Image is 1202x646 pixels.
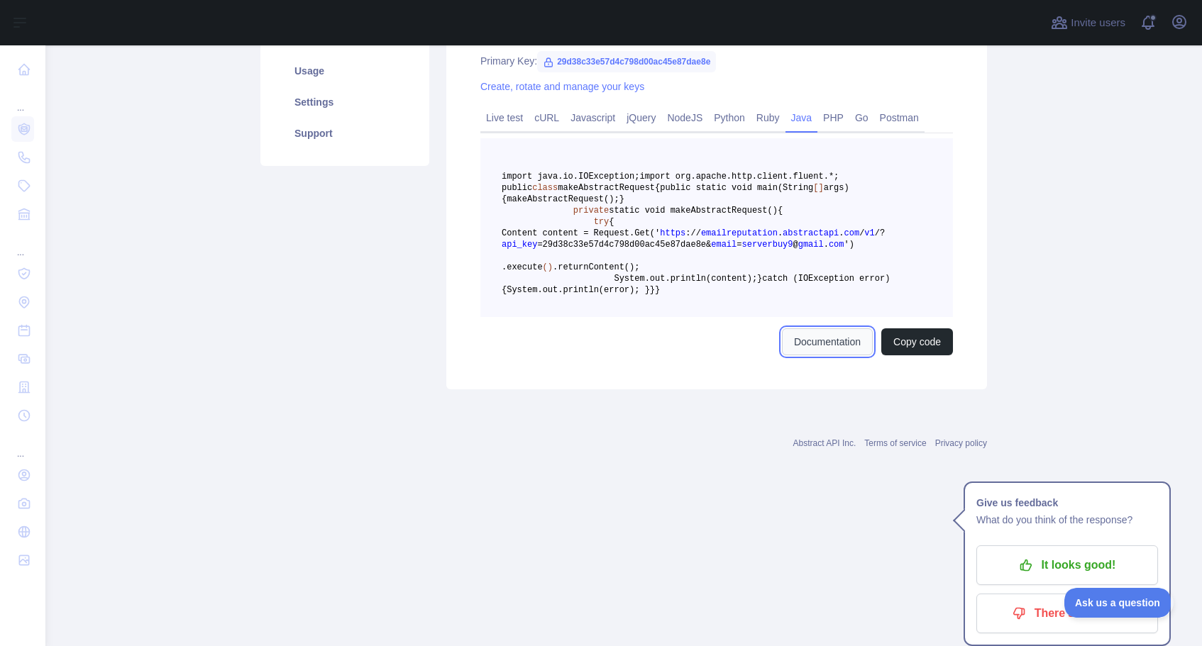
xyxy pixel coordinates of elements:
[880,228,885,238] span: ?
[543,285,650,295] span: out.println(error); }
[609,217,614,227] span: {
[11,85,34,113] div: ...
[661,106,708,129] a: NodeJS
[650,285,655,295] span: }
[634,228,660,238] span: Get('
[614,194,619,204] span: ;
[701,228,778,238] span: emailreputation
[708,106,751,129] a: Python
[502,228,634,238] span: Content content = Request.
[711,240,737,250] span: email
[813,183,823,193] span: []
[935,438,987,448] a: Privacy policy
[619,194,624,204] span: }
[480,81,644,92] a: Create, rotate and manage your keys
[685,228,690,238] span: :
[864,228,874,238] span: v1
[480,54,953,68] div: Primary Key:
[864,438,926,448] a: Terms of service
[881,328,953,355] button: Copy code
[817,106,849,129] a: PHP
[660,183,813,193] span: public static void main(String
[875,228,880,238] span: /
[573,206,609,216] span: private
[277,55,412,87] a: Usage
[829,240,844,250] span: com
[553,262,588,272] span: .return
[11,431,34,460] div: ...
[639,172,839,182] span: import org.apache.http.client.fluent.*;
[844,240,854,250] span: ')
[655,285,660,295] span: }
[537,285,542,295] span: .
[690,228,695,238] span: /
[782,328,873,355] a: Documentation
[824,240,829,250] span: .
[565,106,621,129] a: Javascript
[690,206,777,216] span: AbstractRequest()
[529,106,565,129] a: cURL
[527,194,614,204] span: AbstractRequest()
[793,240,798,250] span: @
[1048,11,1128,34] button: Invite users
[537,240,711,250] span: =29d38c33e57d4c798d00ac45e87dae8e&
[621,106,661,129] a: jQuery
[1071,15,1125,31] span: Invite users
[751,106,785,129] a: Ruby
[696,228,701,238] span: /
[737,240,741,250] span: =
[594,217,610,227] span: try
[793,438,856,448] a: Abstract API Inc.
[798,240,824,250] span: gmail
[785,106,818,129] a: Java
[650,274,757,284] span: out.println(content);
[645,274,650,284] span: .
[660,228,685,238] span: https
[844,228,860,238] span: com
[778,228,783,238] span: .
[502,172,639,182] span: import java.io.IOException;
[507,285,537,295] span: System
[655,183,660,193] span: {
[634,262,639,272] span: ;
[778,206,783,216] span: {
[757,274,762,284] span: }
[874,106,925,129] a: Postman
[839,228,844,238] span: .
[558,183,655,193] span: makeAbstractRequest
[849,106,874,129] a: Go
[277,87,412,118] a: Settings
[614,274,644,284] span: System
[859,228,864,238] span: /
[480,106,529,129] a: Live test
[537,51,716,72] span: 29d38c33e57d4c798d00ac45e87dae8e
[277,118,412,149] a: Support
[783,228,839,238] span: abstractapi
[532,183,558,193] span: class
[741,240,793,250] span: serverbuy9
[609,206,690,216] span: static void make
[588,262,634,272] span: Content()
[507,194,527,204] span: make
[543,262,553,272] span: ()
[1064,588,1174,618] iframe: Toggle Customer Support
[11,230,34,258] div: ...
[502,240,537,250] span: api_key
[502,262,543,272] span: .execute
[502,183,532,193] span: public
